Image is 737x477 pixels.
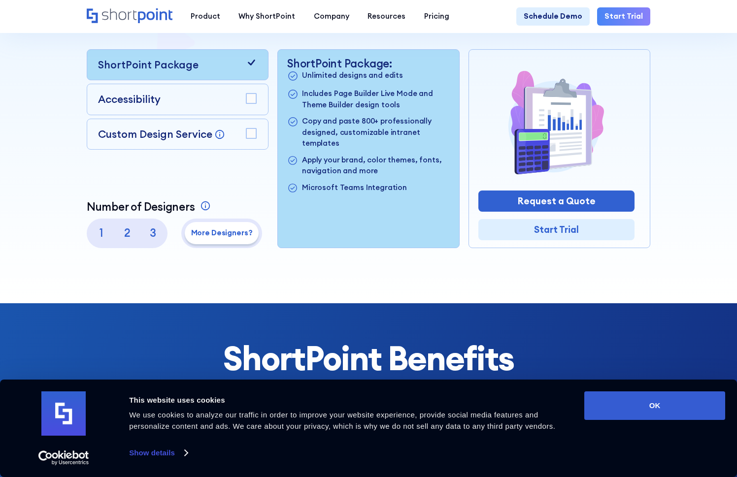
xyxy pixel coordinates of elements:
a: Number of Designers [87,200,213,214]
p: Microsoft Teams Integration [302,182,407,194]
button: OK [584,391,725,420]
p: ShortPoint Package [98,57,199,72]
p: 1 [90,222,112,244]
img: Shortpoint more editors [508,69,605,174]
div: Why ShortPoint [238,11,295,22]
div: Product [191,11,220,22]
a: Company [304,7,358,26]
a: Start Trial [597,7,650,26]
a: Request a Quote [478,191,635,212]
a: Schedule Demo [516,7,590,26]
div: Resources [368,11,405,22]
div: Pricing [424,11,449,22]
a: Resources [359,7,415,26]
div: This website uses cookies [129,394,573,406]
p: Copy and paste 800+ professionally designed, customizable intranet templates [302,116,450,149]
p: Number of Designers [87,200,195,214]
span: We use cookies to analyze our traffic in order to improve your website experience, provide social... [129,411,555,430]
p: Includes Page Builder Live Mode and Theme Builder design tools [302,88,450,110]
p: Custom Design Service [98,127,212,141]
a: Product [181,7,229,26]
p: Accessibility [98,92,161,107]
a: Show details [129,445,187,460]
img: logo [41,391,86,436]
a: Why ShortPoint [230,7,304,26]
p: Unlimited designs and edits [302,70,403,82]
p: ShortPoint Package: [287,57,450,70]
a: Pricing [415,7,458,26]
p: More Designers? [185,227,259,238]
a: Home [87,8,172,25]
div: Company [314,11,349,22]
p: Apply your brand, color themes, fonts, navigation and more [302,155,450,177]
a: Start Trial [478,219,635,240]
p: 2 [116,222,138,244]
iframe: Chat Widget [560,363,737,477]
p: 3 [142,222,164,244]
a: Usercentrics Cookiebot - opens in a new window [21,450,107,465]
h2: ShortPoint Benefits [87,340,650,377]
